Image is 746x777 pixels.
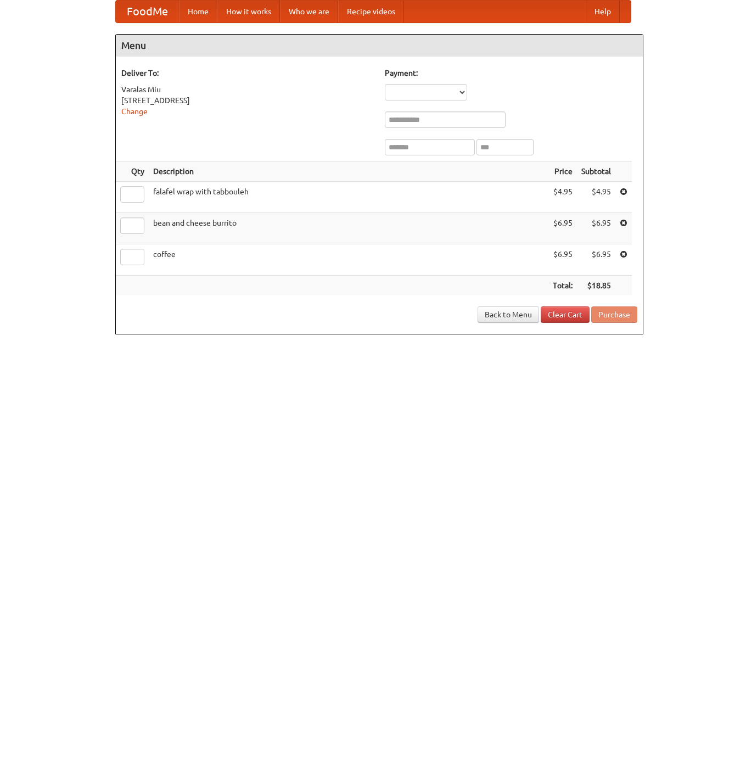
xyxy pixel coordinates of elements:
th: Qty [116,161,149,182]
td: $4.95 [577,182,615,213]
div: Varalas Miu [121,84,374,95]
a: FoodMe [116,1,179,23]
td: coffee [149,244,548,276]
a: Change [121,107,148,116]
td: $6.95 [548,213,577,244]
h5: Deliver To: [121,68,374,79]
div: [STREET_ADDRESS] [121,95,374,106]
a: How it works [217,1,280,23]
h5: Payment: [385,68,637,79]
button: Purchase [591,306,637,323]
th: Total: [548,276,577,296]
td: $6.95 [577,244,615,276]
td: bean and cheese burrito [149,213,548,244]
a: Clear Cart [541,306,590,323]
a: Recipe videos [338,1,404,23]
a: Back to Menu [478,306,539,323]
a: Home [179,1,217,23]
th: Description [149,161,548,182]
th: Price [548,161,577,182]
h4: Menu [116,35,643,57]
td: $6.95 [548,244,577,276]
th: Subtotal [577,161,615,182]
a: Who we are [280,1,338,23]
td: falafel wrap with tabbouleh [149,182,548,213]
td: $6.95 [577,213,615,244]
td: $4.95 [548,182,577,213]
th: $18.85 [577,276,615,296]
a: Help [586,1,620,23]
